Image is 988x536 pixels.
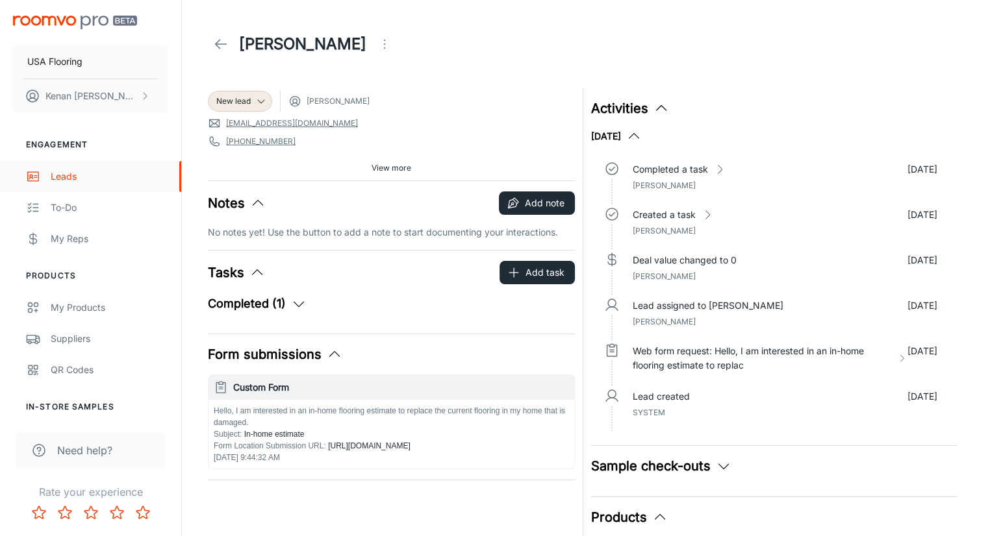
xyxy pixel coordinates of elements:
[51,363,168,377] div: QR Codes
[633,271,696,281] span: [PERSON_NAME]
[326,441,411,450] span: [URL][DOMAIN_NAME]
[208,295,307,313] button: Completed (1)
[130,500,156,526] button: Rate 5 star
[226,136,296,147] a: [PHONE_NUMBER]
[13,16,137,29] img: Roomvo PRO Beta
[633,253,737,267] p: Deal value changed to 0
[214,453,280,462] span: [DATE] 9:44:32 AM
[372,162,411,174] span: View more
[907,344,937,372] p: [DATE]
[27,55,82,69] p: USA Flooring
[208,193,266,213] button: Notes
[45,89,137,103] p: Kenan [PERSON_NAME]
[907,162,937,177] p: [DATE]
[500,261,575,284] button: Add task
[51,332,168,346] div: Suppliers
[366,158,416,178] button: View more
[239,32,366,56] h1: [PERSON_NAME]
[209,375,574,469] button: Custom FormHello, I am interested in an in-home flooring estimate to replace the current flooring...
[208,225,575,239] p: No notes yet! Use the button to add a note to start documenting your interactions.
[208,91,272,112] div: New lead
[633,226,696,236] span: [PERSON_NAME]
[633,208,696,222] p: Created a task
[104,500,130,526] button: Rate 4 star
[52,500,78,526] button: Rate 2 star
[51,300,168,315] div: My Products
[13,45,168,79] button: USA Flooring
[51,169,168,184] div: Leads
[907,389,937,404] p: [DATE]
[591,128,642,144] button: [DATE]
[633,162,708,177] p: Completed a task
[13,79,168,113] button: Kenan [PERSON_NAME]
[591,99,669,118] button: Activities
[51,201,168,215] div: To-do
[226,117,358,129] a: [EMAIL_ADDRESS][DOMAIN_NAME]
[633,298,783,313] p: Lead assigned to [PERSON_NAME]
[907,298,937,313] p: [DATE]
[633,344,893,372] p: Web form request: Hello, I am interested in an in-home flooring estimate to replac
[233,380,569,395] h6: Custom Form
[214,441,326,450] span: Form Location Submission URL :
[26,500,52,526] button: Rate 1 star
[633,408,665,417] span: System
[10,484,171,500] p: Rate your experience
[633,180,696,190] span: [PERSON_NAME]
[633,317,696,326] span: [PERSON_NAME]
[307,95,370,107] span: [PERSON_NAME]
[372,31,398,57] button: Open menu
[216,95,251,107] span: New lead
[907,253,937,267] p: [DATE]
[51,232,168,246] div: My Reps
[591,456,731,476] button: Sample check-outs
[591,507,668,527] button: Products
[78,500,104,526] button: Rate 3 star
[499,191,575,215] button: Add note
[208,263,265,282] button: Tasks
[214,405,569,428] p: Hello, I am interested in an in-home flooring estimate to replace the current flooring in my home...
[242,430,304,439] span: In-home estimate
[208,345,342,364] button: Form submissions
[633,389,690,404] p: Lead created
[907,208,937,222] p: [DATE]
[214,430,242,439] span: Subject :
[57,443,112,458] span: Need help?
